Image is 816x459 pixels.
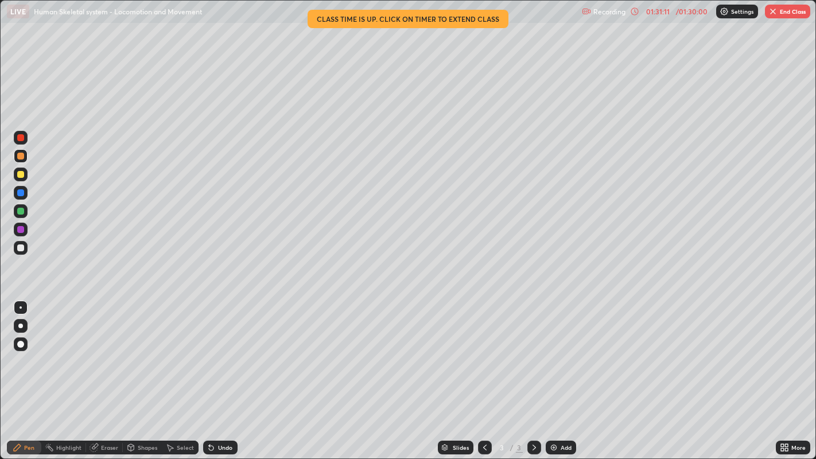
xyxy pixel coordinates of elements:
[56,445,81,450] div: Highlight
[582,7,591,16] img: recording.375f2c34.svg
[496,444,508,451] div: 3
[593,7,625,16] p: Recording
[10,7,26,16] p: LIVE
[138,445,157,450] div: Shapes
[101,445,118,450] div: Eraser
[561,445,572,450] div: Add
[177,445,194,450] div: Select
[674,8,709,15] div: / 01:30:00
[731,9,753,14] p: Settings
[791,445,806,450] div: More
[768,7,778,16] img: end-class-cross
[24,445,34,450] div: Pen
[218,445,232,450] div: Undo
[516,442,523,453] div: 3
[642,8,674,15] div: 01:31:11
[720,7,729,16] img: class-settings-icons
[549,443,558,452] img: add-slide-button
[34,7,202,16] p: Human Skeletal system - Locomotion and Movement
[765,5,810,18] button: End Class
[510,444,514,451] div: /
[453,445,469,450] div: Slides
